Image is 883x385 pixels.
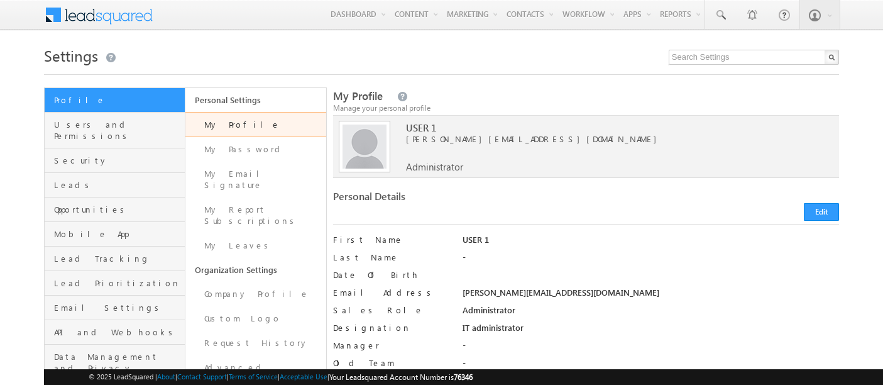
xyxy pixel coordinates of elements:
[333,234,450,245] label: First Name
[406,133,811,145] span: [PERSON_NAME][EMAIL_ADDRESS][DOMAIN_NAME]
[45,320,185,345] a: API and Webhooks
[45,88,185,113] a: Profile
[229,372,278,381] a: Terms of Service
[185,137,326,162] a: My Password
[463,340,839,357] div: -
[45,173,185,198] a: Leads
[185,282,326,306] a: Company Profile
[45,296,185,320] a: Email Settings
[54,277,182,289] span: Lead Prioritization
[54,351,182,374] span: Data Management and Privacy
[185,162,326,198] a: My Email Signature
[54,253,182,264] span: Lead Tracking
[463,304,839,322] div: Administrator
[177,372,227,381] a: Contact Support
[54,155,182,166] span: Security
[333,304,450,316] label: Sales Role
[804,203,839,221] button: Edit
[45,271,185,296] a: Lead Prioritization
[333,287,450,298] label: Email Address
[333,357,450,369] label: Old Team
[54,204,182,215] span: Opportunities
[463,287,839,304] div: [PERSON_NAME][EMAIL_ADDRESS][DOMAIN_NAME]
[185,331,326,355] a: Request History
[406,122,811,133] span: USER 1
[185,258,326,282] a: Organization Settings
[185,88,326,112] a: Personal Settings
[669,50,839,65] input: Search Settings
[54,94,182,106] span: Profile
[45,198,185,222] a: Opportunities
[333,89,383,103] span: My Profile
[45,345,185,381] a: Data Management and Privacy
[463,357,839,375] div: -
[45,247,185,271] a: Lead Tracking
[45,222,185,247] a: Mobile App
[454,372,473,382] span: 76346
[333,340,450,351] label: Manager
[406,161,463,172] span: Administrator
[333,269,450,281] label: Date Of Birth
[333,103,839,114] div: Manage your personal profile
[463,252,839,269] div: -
[54,326,182,338] span: API and Webhooks
[185,198,326,233] a: My Report Subscriptions
[185,233,326,258] a: My Leaves
[329,372,473,382] span: Your Leadsquared Account Number is
[157,372,175,381] a: About
[54,179,182,191] span: Leads
[280,372,327,381] a: Acceptable Use
[54,228,182,240] span: Mobile App
[463,234,839,252] div: USER 1
[463,322,839,340] div: IT administrator
[44,45,98,65] span: Settings
[185,306,326,331] a: Custom Logo
[89,371,473,383] span: © 2025 LeadSquared | | | | |
[333,191,579,208] div: Personal Details
[54,119,182,142] span: Users and Permissions
[54,302,182,313] span: Email Settings
[45,113,185,148] a: Users and Permissions
[333,252,450,263] label: Last Name
[185,112,326,137] a: My Profile
[45,148,185,173] a: Security
[333,322,450,333] label: Designation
